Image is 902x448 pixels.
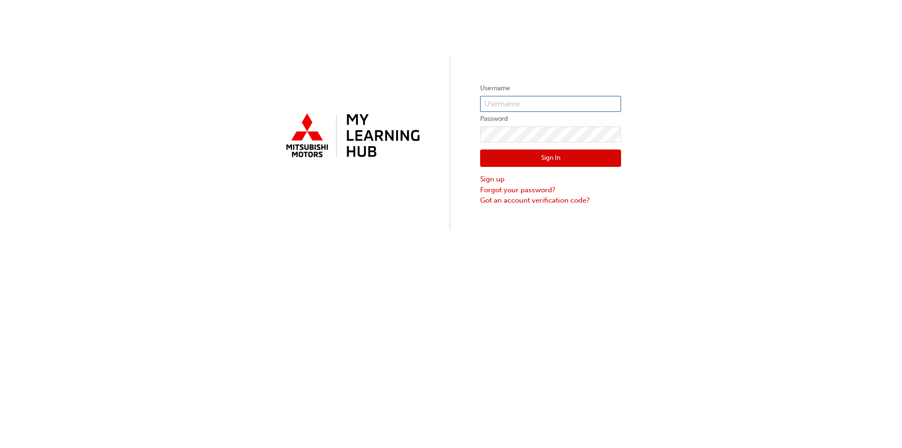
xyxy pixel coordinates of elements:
input: Username [480,96,621,112]
button: Sign In [480,149,621,167]
label: Username [480,83,621,94]
a: Sign up [480,174,621,185]
a: Got an account verification code? [480,195,621,206]
label: Password [480,113,621,125]
a: Forgot your password? [480,185,621,196]
img: mmal [281,110,422,163]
